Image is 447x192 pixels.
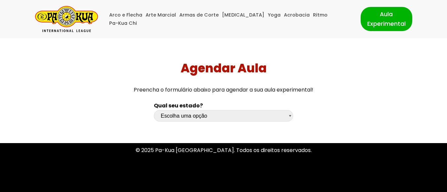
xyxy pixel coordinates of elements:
a: Ritmo [313,11,328,19]
div: Menu primário [108,11,351,27]
a: [MEDICAL_DATA] [222,11,264,19]
a: Arco e Flecha [109,11,142,19]
a: Política de Privacidade [194,174,253,181]
a: Acrobacia [284,11,310,19]
b: Qual seu estado? [154,102,203,109]
p: Preencha o formulário abaixo para agendar a sua aula experimental! [3,85,445,94]
a: Arte Marcial [146,11,176,19]
h1: Agendar Aula [3,61,445,75]
a: Armas de Corte [179,11,219,19]
p: © 2025 Pa-Kua [GEOGRAPHIC_DATA]. Todos os direitos reservados. [35,146,412,155]
a: Aula Experimental [361,7,412,31]
a: Yoga [268,11,281,19]
a: Pa-Kua Chi [109,19,137,27]
a: Pa-Kua Brasil Uma Escola de conhecimentos orientais para toda a família. Foco, habilidade concent... [35,6,98,32]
